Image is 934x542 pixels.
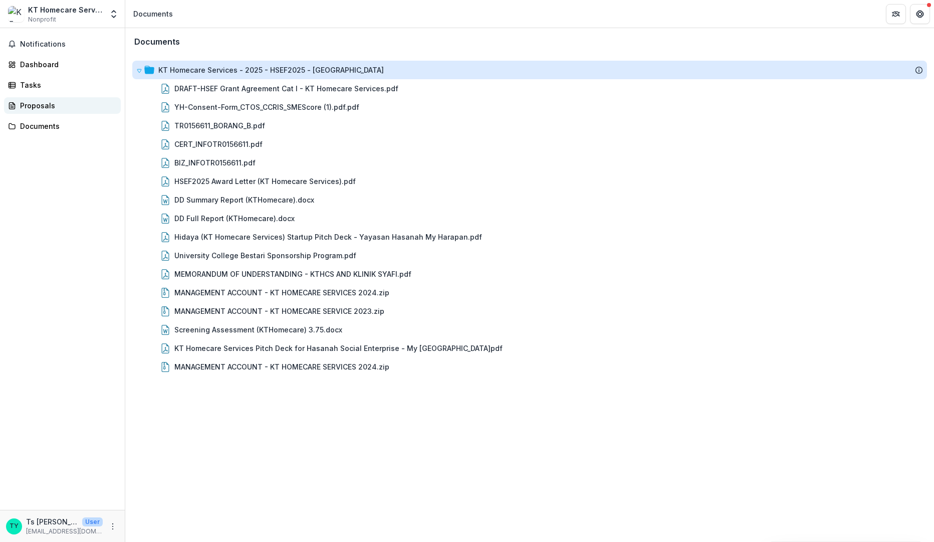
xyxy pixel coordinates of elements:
[132,191,927,209] div: DD Summary Report (KTHomecare).docx
[20,100,113,111] div: Proposals
[20,59,113,70] div: Dashboard
[129,7,177,21] nav: breadcrumb
[174,269,411,279] div: MEMORANDUM OF UNDERSTANDING - KTHCS AND KLINIK SYAFI.pdf
[158,65,384,75] div: KT Homecare Services - 2025 - HSEF2025 - [GEOGRAPHIC_DATA]
[174,102,359,112] div: YH-Consent-Form_CTOS_CCRIS_SMEScore (1).pdf.pdf
[174,139,263,149] div: CERT_INFOTR0156611.pdf
[4,97,121,114] a: Proposals
[132,209,927,228] div: DD Full Report (KTHomecare).docx
[174,306,384,316] div: MANAGEMENT ACCOUNT - KT HOMECARE SERVICE 2023.zip
[20,121,113,131] div: Documents
[132,339,927,357] div: KT Homecare Services Pitch Deck for Hasanah Social Enterprise - My [GEOGRAPHIC_DATA]pdf
[132,61,927,79] div: KT Homecare Services - 2025 - HSEF2025 - [GEOGRAPHIC_DATA]
[132,246,927,265] div: University College Bestari Sponsorship Program.pdf
[20,80,113,90] div: Tasks
[132,116,927,135] div: TR0156611_BORANG_B.pdf
[174,250,356,261] div: University College Bestari Sponsorship Program.pdf
[132,61,927,376] div: KT Homecare Services - 2025 - HSEF2025 - [GEOGRAPHIC_DATA]DRAFT-HSEF Grant Agreement Cat I - KT H...
[910,4,930,24] button: Get Help
[10,523,19,529] div: Ts Mohd Hanif Bin Yusof
[28,5,103,15] div: KT Homecare Services
[8,6,24,22] img: KT Homecare Services
[174,232,482,242] div: Hidaya (KT Homecare Services) Startup Pitch Deck - Yayasan Hasanah My Harapan.pdf
[134,37,180,47] h3: Documents
[4,77,121,93] a: Tasks
[132,357,927,376] div: MANAGEMENT ACCOUNT - KT HOMECARE SERVICES 2024.zip
[174,213,295,224] div: DD Full Report (KTHomecare).docx
[132,79,927,98] div: DRAFT-HSEF Grant Agreement Cat I - KT Homecare Services.pdf
[174,176,356,187] div: HSEF2025 Award Letter (KT Homecare Services).pdf
[132,320,927,339] div: Screening Assessment (KTHomecare) 3.75.docx
[174,157,256,168] div: BIZ_INFOTR0156611.pdf
[107,520,119,532] button: More
[26,516,78,527] p: Ts [PERSON_NAME]
[82,517,103,526] p: User
[174,287,389,298] div: MANAGEMENT ACCOUNT - KT HOMECARE SERVICES 2024.zip
[174,343,503,353] div: KT Homecare Services Pitch Deck for Hasanah Social Enterprise - My [GEOGRAPHIC_DATA]pdf
[4,118,121,134] a: Documents
[4,56,121,73] a: Dashboard
[107,4,121,24] button: Open entity switcher
[886,4,906,24] button: Partners
[132,283,927,302] div: MANAGEMENT ACCOUNT - KT HOMECARE SERVICES 2024.zip
[174,120,265,131] div: TR0156611_BORANG_B.pdf
[132,135,927,153] div: CERT_INFOTR0156611.pdf
[174,195,314,205] div: DD Summary Report (KTHomecare).docx
[174,83,398,94] div: DRAFT-HSEF Grant Agreement Cat I - KT Homecare Services.pdf
[132,228,927,246] div: Hidaya (KT Homecare Services) Startup Pitch Deck - Yayasan Hasanah My Harapan.pdf
[4,36,121,52] button: Notifications
[132,302,927,320] div: MANAGEMENT ACCOUNT - KT HOMECARE SERVICE 2023.zip
[132,172,927,191] div: HSEF2025 Award Letter (KT Homecare Services).pdf
[132,153,927,172] div: BIZ_INFOTR0156611.pdf
[133,9,173,19] div: Documents
[26,527,103,536] p: [EMAIL_ADDRESS][DOMAIN_NAME]
[132,265,927,283] div: MEMORANDUM OF UNDERSTANDING - KTHCS AND KLINIK SYAFI.pdf
[174,362,389,372] div: MANAGEMENT ACCOUNT - KT HOMECARE SERVICES 2024.zip
[28,15,56,24] span: Nonprofit
[132,98,927,116] div: YH-Consent-Form_CTOS_CCRIS_SMEScore (1).pdf.pdf
[20,40,117,49] span: Notifications
[174,324,342,335] div: Screening Assessment (KTHomecare) 3.75.docx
